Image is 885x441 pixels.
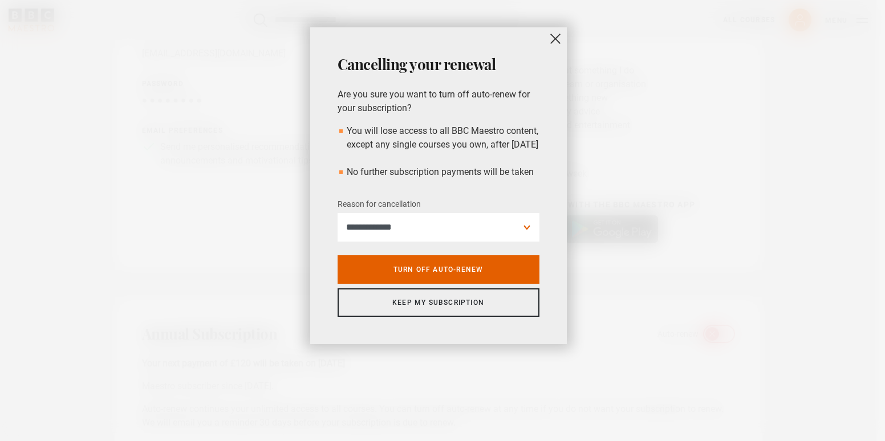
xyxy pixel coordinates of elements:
li: No further subscription payments will be taken [338,165,539,179]
a: Turn off auto-renew [338,255,539,284]
li: You will lose access to all BBC Maestro content, except any single courses you own, after [DATE] [338,124,539,152]
h2: Cancelling your renewal [338,55,539,74]
a: Keep my subscription [338,288,539,317]
button: close [544,27,567,50]
label: Reason for cancellation [338,198,421,211]
p: Are you sure you want to turn off auto-renew for your subscription? [338,88,539,115]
